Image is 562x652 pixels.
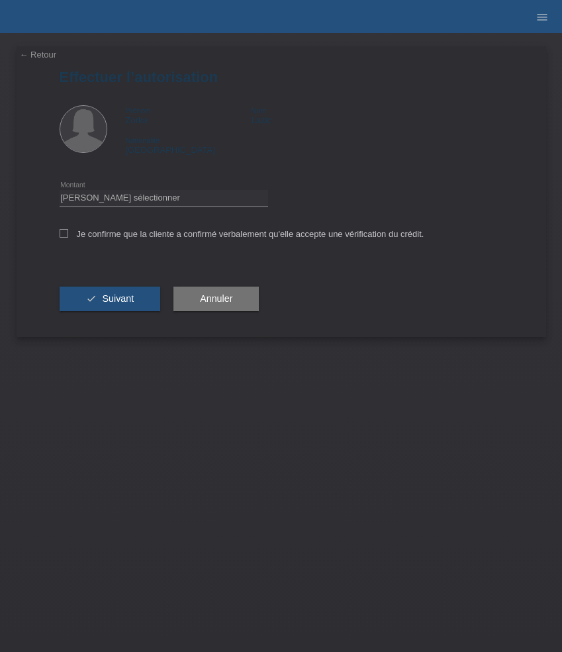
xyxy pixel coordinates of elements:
[60,287,161,312] button: check Suivant
[126,135,252,155] div: [GEOGRAPHIC_DATA]
[200,293,232,304] span: Annuler
[86,293,97,304] i: check
[126,107,152,115] span: Prénom
[126,105,252,125] div: Zorka
[529,13,555,21] a: menu
[60,229,424,239] label: Je confirme que la cliente a confirmé verbalement qu'elle accepte une vérification du crédit.
[536,11,549,24] i: menu
[60,69,503,85] h1: Effectuer l’autorisation
[251,107,266,115] span: Nom
[251,105,377,125] div: Lazic
[126,136,160,144] span: Nationalité
[20,50,57,60] a: ← Retour
[173,287,259,312] button: Annuler
[102,293,134,304] span: Suivant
